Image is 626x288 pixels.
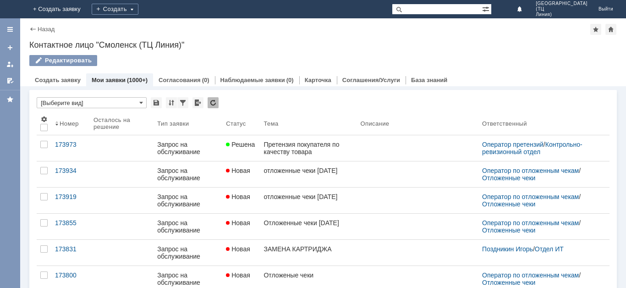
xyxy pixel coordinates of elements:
[411,77,447,83] a: База знаний
[3,57,17,72] a: Мои заявки
[51,214,90,239] a: 173855
[154,240,222,266] a: Запрос на обслуживание
[222,240,260,266] a: Новая
[202,77,209,83] div: (0)
[222,135,260,161] a: Решена
[157,245,219,260] div: Запрос на обслуживание
[264,120,278,127] div: Тема
[177,97,188,108] div: Фильтрация...
[605,24,616,35] div: Сделать домашней страницей
[166,97,177,108] div: Сортировка...
[154,214,222,239] a: Запрос на обслуживание
[208,97,219,108] div: Обновлять список
[92,4,138,15] div: Создать
[55,219,86,227] div: 173855
[3,73,17,88] a: Мои согласования
[260,188,357,213] a: отложенные чеки [DATE]
[536,1,588,6] span: [GEOGRAPHIC_DATA]
[157,193,219,208] div: Запрос на обслуживание
[482,167,599,182] div: /
[222,161,260,187] a: Новая
[55,193,86,200] div: 173919
[482,200,535,208] a: Отложенные чеки
[482,245,599,253] div: /
[482,193,599,208] div: /
[154,112,222,135] th: Тип заявки
[226,245,250,253] span: Новая
[157,271,219,286] div: Запрос на обслуживание
[264,219,353,227] div: Отложенные чеки [DATE]
[482,245,533,253] a: Поздникин Игорь
[260,161,357,187] a: отложенные чеки [DATE]
[260,112,357,135] th: Тема
[482,219,599,234] div: /
[482,219,579,227] a: Оператор по отложенным чекам
[482,167,579,174] a: Оператор по отложенным чекам
[154,188,222,213] a: Запрос на обслуживание
[157,167,219,182] div: Запрос на обслуживание
[482,193,579,200] a: Оператор по отложенным чекам
[226,141,255,148] span: Решена
[482,271,599,286] div: /
[154,161,222,187] a: Запрос на обслуживание
[222,214,260,239] a: Новая
[60,120,79,127] div: Номер
[590,24,601,35] div: Добавить в избранное
[264,141,353,155] div: Претензия покупателя по качеству товара
[127,77,148,83] div: (1000+)
[482,227,535,234] a: Отложенные чеки
[157,120,189,127] div: Тип заявки
[55,167,86,174] div: 173934
[482,271,579,279] a: Оператор по отложенным чекам
[264,271,353,279] div: Отложеные чеки
[151,97,162,108] div: Сохранить вид
[482,141,599,155] div: /
[93,116,143,130] div: Осталось на решение
[90,112,154,135] th: Осталось на решение
[482,4,491,13] span: Расширенный поиск
[478,112,602,135] th: Ответственный
[55,245,86,253] div: 173831
[286,77,294,83] div: (0)
[220,77,285,83] a: Наблюдаемые заявки
[264,245,353,253] div: ЗАМЕНА КАРТРИДЖА
[482,174,535,182] a: Отложенные чеки
[536,6,588,12] span: (ТЦ
[305,77,331,83] a: Карточка
[360,120,389,127] div: Описание
[260,214,357,239] a: Отложенные чеки [DATE]
[226,271,250,279] span: Новая
[535,245,564,253] a: Отдел ИТ
[35,77,81,83] a: Создать заявку
[51,188,90,213] a: 173919
[51,112,90,135] th: Номер
[222,188,260,213] a: Новая
[51,161,90,187] a: 173934
[55,271,86,279] div: 173800
[40,116,48,123] span: Настройки
[482,279,535,286] a: Отложенные чеки
[260,135,357,161] a: Претензия покупателя по качеству товара
[38,26,55,33] a: Назад
[260,240,357,266] a: ЗАМЕНА КАРТРИДЖА
[264,193,353,200] div: отложенные чеки [DATE]
[264,167,353,174] div: отложенные чеки [DATE]
[157,219,219,234] div: Запрос на обслуживание
[192,97,203,108] div: Экспорт списка
[226,167,250,174] span: Новая
[222,112,260,135] th: Статус
[154,135,222,161] a: Запрос на обслуживание
[157,141,219,155] div: Запрос на обслуживание
[226,193,250,200] span: Новая
[226,120,246,127] div: Статус
[482,120,527,127] div: Ответственный
[342,77,400,83] a: Соглашения/Услуги
[482,141,582,155] a: Контрольно-ревизионный отдел
[159,77,201,83] a: Согласования
[51,240,90,266] a: 173831
[536,12,588,17] span: Линия)
[3,40,17,55] a: Создать заявку
[226,219,250,227] span: Новая
[482,141,544,148] a: Оператор претензий
[29,40,617,50] div: Контактное лицо "Смоленск (ТЦ Линия)"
